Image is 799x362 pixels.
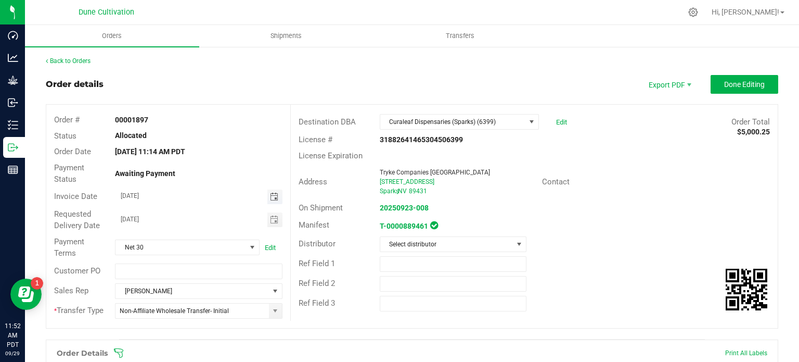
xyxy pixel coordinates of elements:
span: Select distributor [380,237,513,252]
strong: 31882641465304506399 [380,135,463,144]
span: Status [54,131,76,141]
a: 20250923-008 [380,204,429,212]
strong: [DATE] 11:14 AM PDT [115,147,185,156]
inline-svg: Inbound [8,97,18,108]
span: License Expiration [299,151,363,160]
span: 89431 [409,188,427,195]
a: T-0000889461 [380,222,428,230]
div: Order details [46,78,104,91]
img: Scan me! [726,269,767,310]
span: Hi, [PERSON_NAME]! [712,8,779,16]
span: Order Date [54,147,91,156]
span: Order Total [731,117,770,127]
iframe: Resource center unread badge [31,277,43,290]
span: Payment Terms [54,237,84,258]
strong: Awaiting Payment [115,169,175,178]
qrcode: 00001897 [726,269,767,310]
span: Order # [54,115,80,124]
strong: 00001897 [115,116,148,124]
span: Orders [88,31,136,41]
span: Contact [542,177,570,186]
span: Sales Rep [54,286,88,295]
span: Done Editing [724,80,765,89]
inline-svg: Outbound [8,142,18,153]
span: Destination DBA [299,117,356,127]
inline-svg: Inventory [8,120,18,130]
a: Orders [25,25,199,47]
span: Toggle calendar [267,190,282,204]
a: Edit [265,244,276,252]
iframe: Resource center [10,279,42,310]
a: Transfers [373,25,548,47]
inline-svg: Analytics [8,53,18,63]
span: On Shipment [299,203,343,213]
span: License # [299,135,332,144]
span: [STREET_ADDRESS] [380,178,434,185]
a: Back to Orders [46,57,91,65]
span: Sparks [380,188,399,195]
p: 09/29 [5,349,20,357]
div: Manage settings [687,7,700,17]
a: Edit [556,118,567,126]
p: 11:52 AM PDT [5,321,20,349]
span: Ref Field 2 [299,279,335,288]
span: Manifest [299,220,329,230]
inline-svg: Dashboard [8,30,18,41]
inline-svg: Reports [8,165,18,175]
strong: Allocated [115,131,147,140]
span: Ref Field 3 [299,298,335,308]
span: Transfers [432,31,488,41]
span: Dune Cultivation [79,8,134,17]
span: Customer PO [54,266,100,276]
span: Shipments [256,31,316,41]
span: Payment Status [54,163,84,184]
a: Shipments [199,25,373,47]
span: Requested Delivery Date [54,209,100,231]
span: , [397,188,398,195]
span: Tryke Companies [GEOGRAPHIC_DATA] [380,169,490,176]
span: Toggle calendar [267,213,282,227]
inline-svg: Grow [8,75,18,85]
span: Net 30 [115,240,246,255]
span: Ref Field 1 [299,259,335,268]
span: Curaleaf Dispensaries (Sparks) (6399) [380,115,525,129]
strong: $5,000.25 [737,128,770,136]
li: Export PDF [638,75,700,94]
span: [PERSON_NAME] [115,284,268,298]
span: Address [299,177,327,186]
span: In Sync [430,220,438,231]
button: Done Editing [711,75,778,94]
span: NV [398,188,407,195]
h1: Order Details [57,349,108,357]
span: Transfer Type [54,306,104,315]
span: Distributor [299,239,336,248]
span: Invoice Date [54,192,97,201]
